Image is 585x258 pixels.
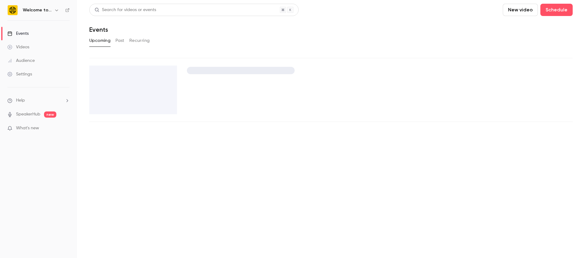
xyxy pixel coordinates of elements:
li: help-dropdown-opener [7,97,70,104]
span: What's new [16,125,39,131]
div: Audience [7,58,35,64]
button: Recurring [129,36,150,46]
h1: Events [89,26,108,33]
button: Schedule [540,4,573,16]
div: Videos [7,44,29,50]
div: Search for videos or events [95,7,156,13]
div: Events [7,30,29,37]
button: Upcoming [89,36,111,46]
button: Past [115,36,124,46]
span: new [44,111,56,118]
div: Settings [7,71,32,77]
span: Help [16,97,25,104]
h6: Welcome to the Jungle [23,7,52,13]
a: SpeakerHub [16,111,40,118]
button: New video [503,4,538,16]
img: Welcome to the Jungle [8,5,18,15]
